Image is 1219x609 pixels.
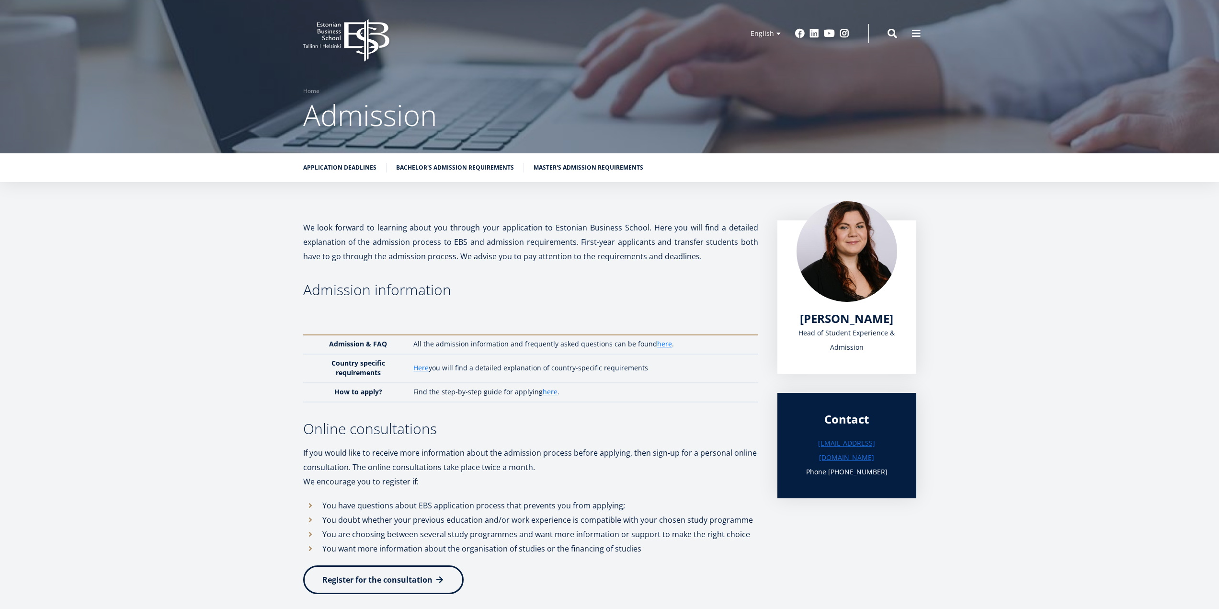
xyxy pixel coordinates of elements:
[396,163,514,172] a: Bachelor's admission requirements
[413,387,748,397] p: Find the step-by-step guide for applying .
[797,412,897,426] div: Contact
[809,29,819,38] a: Linkedin
[334,387,382,396] strong: How to apply?
[800,311,893,326] a: [PERSON_NAME]
[824,29,835,38] a: Youtube
[413,363,429,373] a: Here
[409,335,758,354] td: All the admission information and frequently asked questions can be found .
[303,95,437,135] span: Admission
[409,354,758,383] td: you will find a detailed explanation of country-specific requirements
[534,163,643,172] a: Master's admission requirements
[303,498,758,513] li: You have questions about EBS application process that prevents you from applying;
[303,422,758,436] h3: Online consultations
[303,565,464,594] a: Register for the consultation
[331,358,385,377] strong: Country specific requirements
[795,29,805,38] a: Facebook
[303,527,758,541] li: You are choosing between several study programmes and want more information or support to make th...
[800,310,893,326] span: [PERSON_NAME]
[303,220,758,264] p: We look forward to learning about you through your application to Estonian Business School. Here ...
[303,283,758,297] h3: Admission information
[797,436,897,465] a: [EMAIL_ADDRESS][DOMAIN_NAME]
[543,387,558,397] a: here
[303,541,758,556] li: You want more information about the organisation of studies or the financing of studies
[329,339,387,348] strong: Admission & FAQ
[303,163,376,172] a: Application deadlines
[797,465,897,479] h3: Phone [PHONE_NUMBER]
[797,201,897,302] img: liina reimann
[840,29,849,38] a: Instagram
[303,474,758,489] p: We encourage you to register if:
[322,575,433,585] span: Register for the consultation
[303,86,319,96] a: Home
[797,326,897,355] div: Head of Student Experience & Admission
[657,339,672,349] a: here
[303,446,758,474] p: If you would like to receive more information about the admission process before applying, then s...
[303,513,758,527] li: You doubt whether your previous education and/or work experience is compatible with your chosen s...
